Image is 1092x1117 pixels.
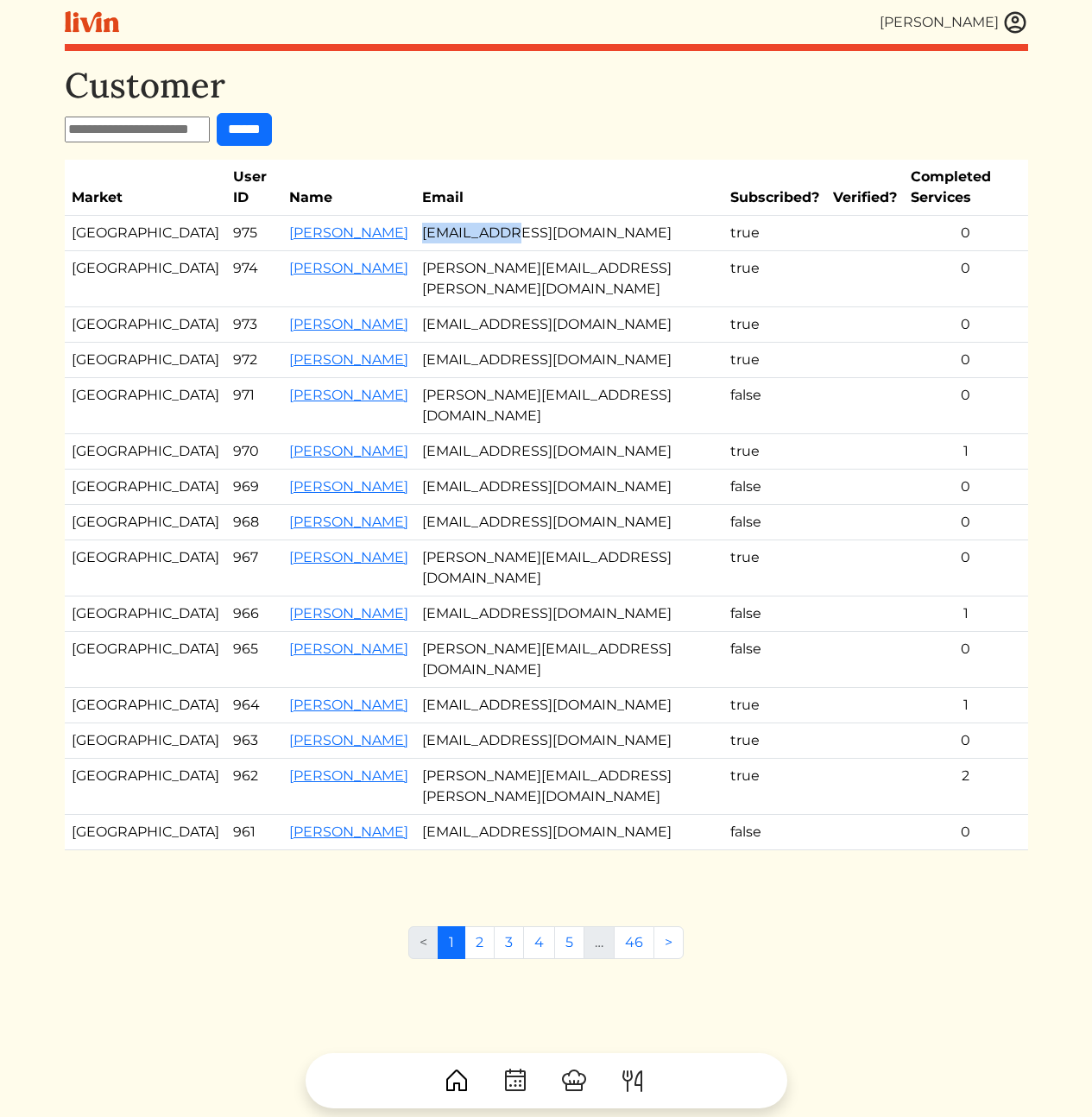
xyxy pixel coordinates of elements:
a: [PERSON_NAME] [289,824,408,840]
td: true [723,540,826,596]
td: 970 [226,434,283,470]
td: [PERSON_NAME][EMAIL_ADDRESS][PERSON_NAME][DOMAIN_NAME] [415,759,723,815]
td: 0 [904,540,1027,596]
td: [GEOGRAPHIC_DATA] [65,216,226,251]
td: 0 [904,307,1027,343]
td: true [723,759,826,815]
td: [PERSON_NAME][EMAIL_ADDRESS][DOMAIN_NAME] [415,540,723,596]
td: [EMAIL_ADDRESS][DOMAIN_NAME] [415,596,723,632]
td: 968 [226,505,283,540]
td: false [723,632,826,688]
a: [PERSON_NAME] [289,351,408,368]
td: false [723,378,826,434]
td: 0 [904,505,1027,540]
a: [PERSON_NAME] [289,443,408,459]
a: Next [653,926,684,959]
th: Market [65,160,226,216]
td: [EMAIL_ADDRESS][DOMAIN_NAME] [415,505,723,540]
a: [PERSON_NAME] [289,478,408,495]
nav: Pages [408,926,684,973]
td: [GEOGRAPHIC_DATA] [65,378,226,434]
td: [EMAIL_ADDRESS][DOMAIN_NAME] [415,434,723,470]
td: false [723,815,826,850]
td: 973 [226,307,283,343]
td: 975 [226,216,283,251]
td: true [723,688,826,723]
img: House-9bf13187bcbb5817f509fe5e7408150f90897510c4275e13d0d5fca38e0b5951.svg [443,1067,470,1095]
td: 972 [226,343,283,378]
td: 1 [904,688,1027,723]
td: 962 [226,759,283,815]
td: false [723,505,826,540]
td: [EMAIL_ADDRESS][DOMAIN_NAME] [415,723,723,759]
img: ChefHat-a374fb509e4f37eb0702ca99f5f64f3b6956810f32a249b33092029f8484b388.svg [560,1067,588,1095]
td: [GEOGRAPHIC_DATA] [65,815,226,850]
td: 967 [226,540,283,596]
td: 0 [904,632,1027,688]
td: 0 [904,723,1027,759]
td: [EMAIL_ADDRESS][DOMAIN_NAME] [415,343,723,378]
td: true [723,723,826,759]
a: 5 [554,926,584,959]
th: Completed Services [904,160,1027,216]
th: Email [415,160,723,216]
td: true [723,251,826,307]
a: [PERSON_NAME] [289,767,408,784]
th: Name [282,160,415,216]
td: [GEOGRAPHIC_DATA] [65,505,226,540]
td: false [723,596,826,632]
td: [GEOGRAPHIC_DATA] [65,632,226,688]
td: true [723,343,826,378]
td: [GEOGRAPHIC_DATA] [65,540,226,596]
h1: Customer [65,65,1028,106]
td: 2 [904,759,1027,815]
td: [GEOGRAPHIC_DATA] [65,688,226,723]
td: true [723,434,826,470]
a: [PERSON_NAME] [289,641,408,657]
td: true [723,216,826,251]
td: [GEOGRAPHIC_DATA] [65,307,226,343]
td: 0 [904,251,1027,307]
td: 0 [904,343,1027,378]
a: 4 [523,926,555,959]
th: Verified? [826,160,904,216]
a: 3 [494,926,524,959]
td: [GEOGRAPHIC_DATA] [65,470,226,505]
td: [GEOGRAPHIC_DATA] [65,723,226,759]
td: 971 [226,378,283,434]
a: [PERSON_NAME] [289,224,408,241]
td: 969 [226,470,283,505]
td: [EMAIL_ADDRESS][DOMAIN_NAME] [415,688,723,723]
td: 0 [904,815,1027,850]
a: 2 [464,926,495,959]
img: CalendarDots-5bcf9d9080389f2a281d69619e1c85352834be518fbc73d9501aef674afc0d57.svg [502,1067,529,1095]
td: 0 [904,216,1027,251]
td: 961 [226,815,283,850]
a: 46 [614,926,654,959]
td: 966 [226,596,283,632]
a: [PERSON_NAME] [289,260,408,276]
img: ForkKnife-55491504ffdb50bab0c1e09e7649658475375261d09fd45db06cec23bce548bf.svg [619,1067,647,1095]
th: Subscribed? [723,160,826,216]
td: [GEOGRAPHIC_DATA] [65,343,226,378]
td: 963 [226,723,283,759]
td: 0 [904,470,1027,505]
td: 1 [904,596,1027,632]
a: [PERSON_NAME] [289,316,408,332]
td: [GEOGRAPHIC_DATA] [65,251,226,307]
td: [EMAIL_ADDRESS][DOMAIN_NAME] [415,216,723,251]
td: [GEOGRAPHIC_DATA] [65,759,226,815]
td: 965 [226,632,283,688]
a: [PERSON_NAME] [289,697,408,713]
a: [PERSON_NAME] [289,514,408,530]
td: [PERSON_NAME][EMAIL_ADDRESS][DOMAIN_NAME] [415,378,723,434]
div: [PERSON_NAME] [880,12,999,33]
td: [EMAIL_ADDRESS][DOMAIN_NAME] [415,307,723,343]
td: [PERSON_NAME][EMAIL_ADDRESS][DOMAIN_NAME] [415,632,723,688]
a: [PERSON_NAME] [289,605,408,622]
a: [PERSON_NAME] [289,732,408,748]
td: [GEOGRAPHIC_DATA] [65,434,226,470]
a: [PERSON_NAME] [289,549,408,565]
img: livin-logo-a0d97d1a881af30f6274990eb6222085a2533c92bbd1e4f22c21b4f0d0e3210c.svg [65,11,119,33]
img: user_account-e6e16d2ec92f44fc35f99ef0dc9cddf60790bfa021a6ecb1c896eb5d2907b31c.svg [1002,9,1028,35]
